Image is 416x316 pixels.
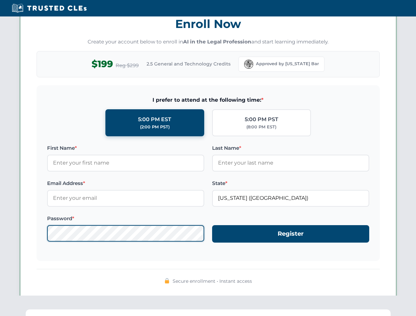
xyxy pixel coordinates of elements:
[212,190,369,206] input: Florida (FL)
[140,124,170,130] div: (2:00 PM PST)
[244,60,253,69] img: Florida Bar
[245,115,278,124] div: 5:00 PM PST
[37,38,380,46] p: Create your account below to enroll in and start learning immediately.
[47,144,204,152] label: First Name
[256,61,319,67] span: Approved by [US_STATE] Bar
[92,57,113,71] span: $199
[246,124,276,130] div: (8:00 PM EST)
[173,277,252,285] span: Secure enrollment • Instant access
[47,179,204,187] label: Email Address
[138,115,171,124] div: 5:00 PM EST
[47,155,204,171] input: Enter your first name
[116,62,139,69] span: Reg $299
[47,215,204,223] label: Password
[47,190,204,206] input: Enter your email
[147,60,231,67] span: 2.5 General and Technology Credits
[183,39,251,45] strong: AI in the Legal Profession
[10,3,89,13] img: Trusted CLEs
[47,96,369,104] span: I prefer to attend at the following time:
[37,13,380,34] h3: Enroll Now
[212,225,369,243] button: Register
[164,278,170,283] img: 🔒
[212,179,369,187] label: State
[212,144,369,152] label: Last Name
[212,155,369,171] input: Enter your last name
